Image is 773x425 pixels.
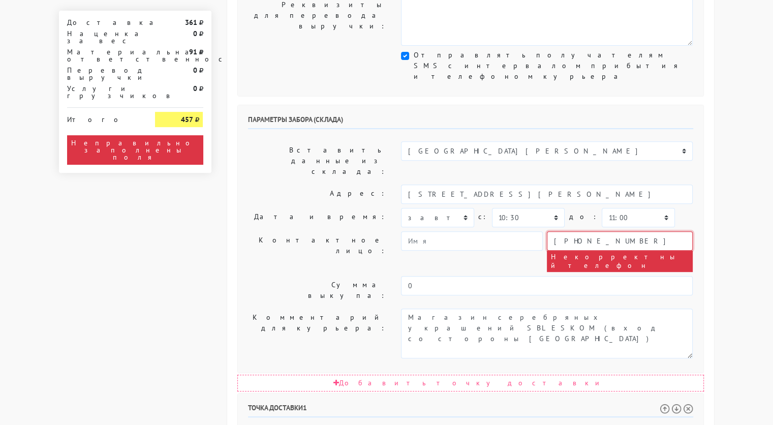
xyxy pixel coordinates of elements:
[248,404,693,417] h6: Точка доставки
[240,231,394,272] label: Контактное лицо:
[478,208,488,226] label: c:
[240,309,394,358] label: Комментарий для курьера:
[547,231,693,251] input: Телефон
[413,50,693,82] label: Отправлять получателям SMS с интервалом прибытия и телефоном курьера
[59,85,148,99] div: Услуги грузчиков
[189,47,197,56] strong: 91
[184,18,197,27] strong: 361
[59,19,148,26] div: Доставка
[59,67,148,81] div: Перевод выручки
[547,251,693,272] div: Некорректный телефон
[67,135,203,165] div: Неправильно заполнены поля
[401,231,543,251] input: Имя
[193,29,197,38] strong: 0
[248,115,693,129] h6: Параметры забора (склада)
[59,48,148,63] div: Материальная ответственность
[569,208,598,226] label: до:
[303,403,307,412] span: 1
[193,66,197,75] strong: 0
[240,208,394,227] label: Дата и время:
[237,375,704,391] div: Добавить точку доставки
[193,84,197,93] strong: 0
[180,115,193,124] strong: 457
[67,112,140,123] div: Итого
[240,185,394,204] label: Адрес:
[59,30,148,44] div: Наценка за вес
[240,141,394,180] label: Вставить данные из склада:
[240,276,394,305] label: Сумма выкупа:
